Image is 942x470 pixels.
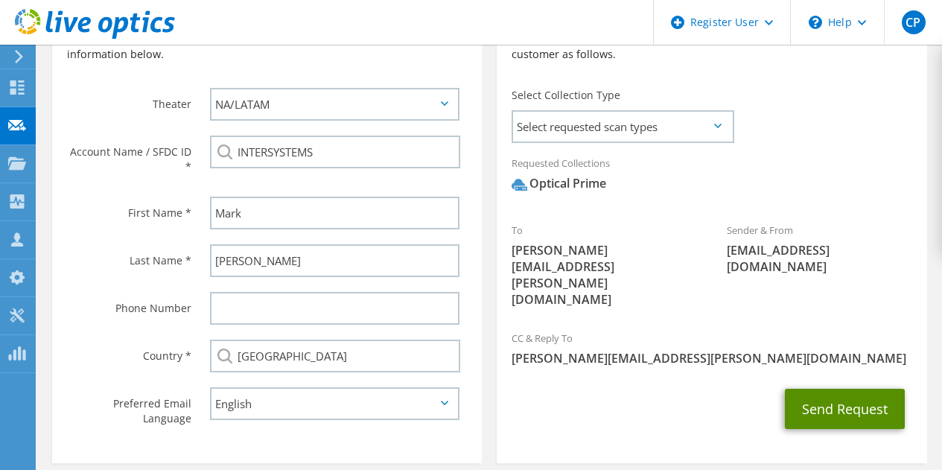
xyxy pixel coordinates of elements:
div: CC & Reply To [497,323,926,374]
div: Requested Collections [497,147,926,207]
span: CP [902,10,926,34]
span: [PERSON_NAME][EMAIL_ADDRESS][PERSON_NAME][DOMAIN_NAME] [512,242,697,308]
p: An email request with a link to download the collector will be sent to the customer as follows. [512,30,911,63]
button: Send Request [785,389,905,429]
p: The customer does not have a Live Optics account. Please fill out the information below. [67,30,467,63]
label: Theater [67,88,191,112]
div: Sender & From [712,215,927,282]
label: Preferred Email Language [67,387,191,426]
div: To [497,215,712,315]
label: Phone Number [67,292,191,316]
span: [EMAIL_ADDRESS][DOMAIN_NAME] [727,242,912,275]
div: Optical Prime [512,175,606,192]
svg: \n [809,16,822,29]
label: Country * [67,340,191,363]
label: First Name * [67,197,191,220]
label: Account Name / SFDC ID * [67,136,191,174]
label: Last Name * [67,244,191,268]
span: [PERSON_NAME][EMAIL_ADDRESS][PERSON_NAME][DOMAIN_NAME] [512,350,911,366]
label: Select Collection Type [512,88,620,103]
span: Select requested scan types [513,112,732,142]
